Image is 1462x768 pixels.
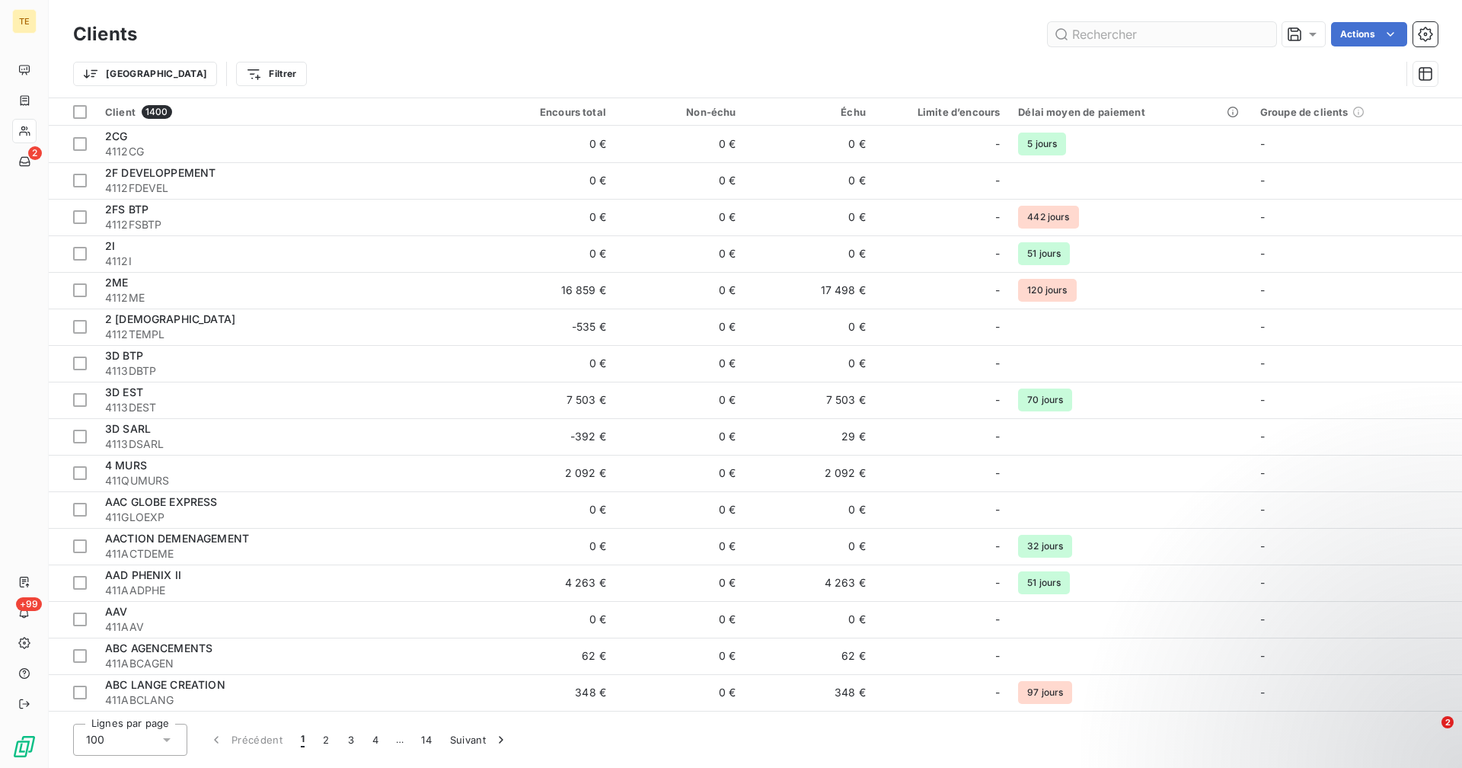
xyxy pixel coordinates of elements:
span: - [1260,393,1265,406]
button: 4 [363,724,388,756]
span: 5 jours [1018,133,1066,155]
span: 2ME [105,276,128,289]
span: - [1260,576,1265,589]
td: 0 € [745,162,874,199]
td: 0 € [745,345,874,382]
td: -392 € [485,418,614,455]
td: 0 € [485,126,614,162]
td: 0 € [615,638,745,674]
span: 2FS BTP [105,203,148,216]
td: 0 € [485,345,614,382]
td: 0 € [615,126,745,162]
span: - [1260,283,1265,296]
span: - [995,466,1000,481]
span: - [1260,247,1265,260]
div: TE [12,9,37,34]
td: 0 € [615,382,745,418]
span: 2I [105,239,115,252]
span: - [995,356,1000,371]
button: 3 [339,724,363,756]
span: 3D BTP [105,349,143,362]
span: 32 jours [1018,535,1072,558]
a: 2 [12,149,36,174]
span: - [1260,539,1265,552]
td: 348 € [745,674,874,711]
iframe: Intercom live chat [1410,716,1447,753]
td: -535 € [485,309,614,345]
span: - [1260,210,1265,223]
td: 0 € [745,309,874,345]
div: Échu [754,106,865,118]
span: ABC AGENCEMENTS [105,642,212,654]
span: - [995,429,1000,444]
td: 0 € [615,491,745,528]
button: [GEOGRAPHIC_DATA] [73,62,217,86]
button: Suivant [441,724,518,756]
div: Limite d’encours [884,106,1000,118]
td: 0 € [615,674,745,711]
div: Encours total [494,106,605,118]
td: 0 € [615,162,745,199]
span: 4112I [105,254,476,269]
td: 348 € [485,674,614,711]
span: 3D SARL [105,422,151,435]
span: 4113DBTP [105,363,476,379]
td: 0 € [485,235,614,272]
span: 51 jours [1018,571,1070,594]
td: 0 € [615,528,745,565]
td: 0 € [485,491,614,528]
td: 2 092 € [485,455,614,491]
span: 3D EST [105,386,143,398]
span: - [995,246,1000,261]
span: - [995,648,1000,664]
td: 17 498 € [745,272,874,309]
span: 442 jours [1018,206,1078,229]
span: +99 [16,597,42,611]
button: Filtrer [236,62,306,86]
span: ABC LANGE CREATION [105,678,225,691]
span: 4112FDEVEL [105,181,476,196]
span: - [1260,357,1265,370]
span: - [1260,137,1265,150]
span: 1400 [142,105,172,119]
td: 7 503 € [745,382,874,418]
td: 0 € [615,309,745,345]
td: 0 € [745,235,874,272]
span: - [995,210,1000,225]
span: - [995,173,1000,188]
span: 2 [28,146,42,160]
span: - [995,319,1000,334]
td: 0 € [745,528,874,565]
span: - [995,136,1000,152]
iframe: Intercom notifications message [1157,620,1462,727]
span: 2F DEVELOPPEMENT [105,166,215,179]
td: 4 263 € [485,565,614,601]
td: 0 € [485,528,614,565]
button: Précédent [200,724,292,756]
input: Rechercher [1048,22,1276,46]
span: 100 [86,732,104,747]
span: - [995,502,1000,517]
span: 2 [DEMOGRAPHIC_DATA] [105,312,235,325]
span: - [995,685,1000,700]
td: 16 859 € [485,272,614,309]
span: 2 [1441,716,1454,728]
td: 0 € [615,565,745,601]
span: AAV [105,605,127,618]
div: Non-échu [624,106,736,118]
span: … [388,728,412,752]
span: 4112ME [105,290,476,306]
h3: Clients [73,21,137,48]
span: - [995,539,1000,554]
td: 0 € [615,711,745,747]
span: - [1260,613,1265,626]
td: 0 € [745,711,874,747]
span: 411AADPHE [105,583,476,598]
td: 0 € [745,601,874,638]
td: 0 € [615,272,745,309]
span: - [1260,320,1265,333]
span: - [995,392,1000,408]
span: 70 jours [1018,389,1072,411]
span: - [995,575,1000,590]
span: - [1260,466,1265,479]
